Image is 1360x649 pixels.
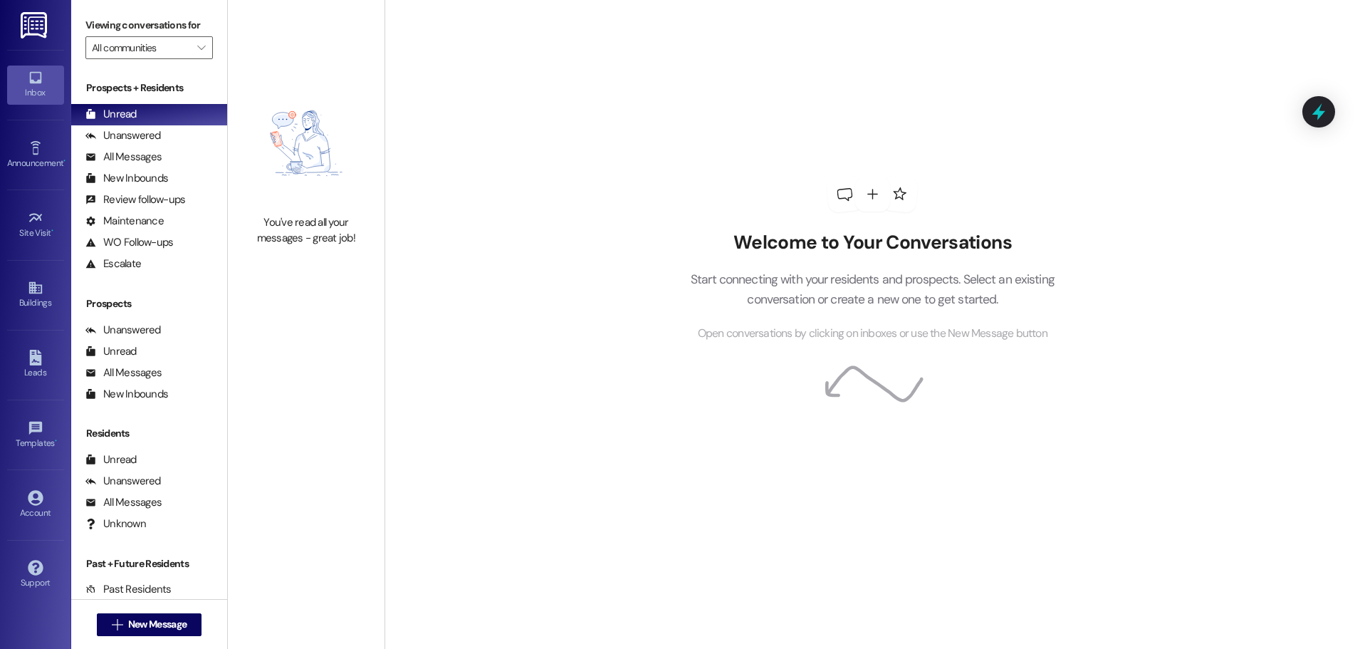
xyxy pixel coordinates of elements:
[55,436,57,446] span: •
[63,156,66,166] span: •
[51,226,53,236] span: •
[71,296,227,311] div: Prospects
[85,495,162,510] div: All Messages
[85,452,137,467] div: Unread
[7,556,64,594] a: Support
[669,269,1076,310] p: Start connecting with your residents and prospects. Select an existing conversation or create a n...
[85,344,137,359] div: Unread
[85,582,172,597] div: Past Residents
[85,323,161,338] div: Unanswered
[85,14,213,36] label: Viewing conversations for
[112,619,122,630] i: 
[71,81,227,95] div: Prospects + Residents
[97,613,202,636] button: New Message
[85,192,185,207] div: Review follow-ups
[85,235,173,250] div: WO Follow-ups
[7,416,64,455] a: Templates •
[7,486,64,524] a: Account
[92,36,190,59] input: All communities
[85,474,161,489] div: Unanswered
[85,107,137,122] div: Unread
[7,276,64,314] a: Buildings
[85,516,146,531] div: Unknown
[7,346,64,384] a: Leads
[244,78,369,208] img: empty-state
[85,256,141,271] div: Escalate
[71,426,227,441] div: Residents
[85,214,164,229] div: Maintenance
[85,365,162,380] div: All Messages
[669,232,1076,254] h2: Welcome to Your Conversations
[85,150,162,165] div: All Messages
[7,66,64,104] a: Inbox
[698,325,1047,343] span: Open conversations by clicking on inboxes or use the New Message button
[85,128,161,143] div: Unanswered
[85,171,168,186] div: New Inbounds
[197,42,205,53] i: 
[85,387,168,402] div: New Inbounds
[21,12,50,38] img: ResiDesk Logo
[128,617,187,632] span: New Message
[7,206,64,244] a: Site Visit •
[71,556,227,571] div: Past + Future Residents
[244,215,369,246] div: You've read all your messages - great job!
